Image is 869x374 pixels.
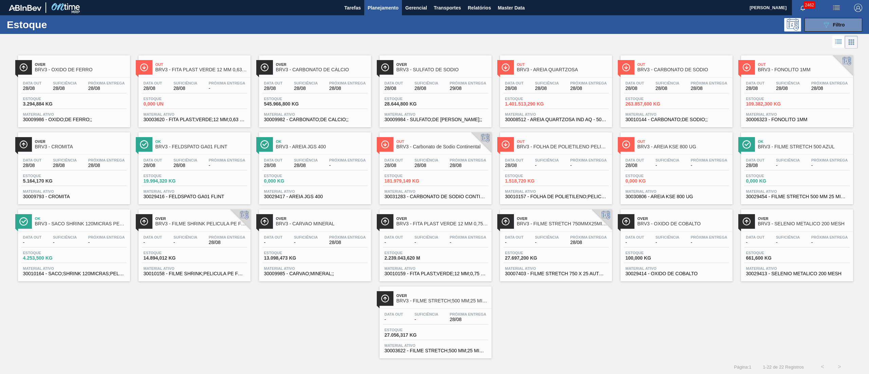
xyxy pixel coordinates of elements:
span: Estoque [626,174,673,178]
span: Material ativo [144,112,245,116]
span: - [655,240,679,245]
span: 181.979,149 KG [385,179,432,184]
span: Material ativo [385,189,486,193]
span: 28/08 [691,86,727,91]
span: 263.857,600 KG [626,101,673,107]
img: Ícone [19,63,28,72]
span: BRV3 - FITA PLAST VERDE 12 MM 0,63 MM 2000 M [155,67,247,72]
span: Próxima Entrega [570,81,607,85]
img: Ícone [260,217,269,226]
span: 19.994,320 KG [144,179,191,184]
span: 28/08 [173,163,197,168]
span: Over [276,217,368,221]
span: Suficiência [53,158,77,162]
span: - [746,240,765,245]
a: ÍconeOverBRV3 - FILME STRETCH 750MMX25MICRAData out-Suficiência-Próxima Entrega28/08Estoque27.697... [495,204,615,281]
span: - [53,240,77,245]
span: Próxima Entrega [811,158,848,162]
span: Out [155,62,247,67]
span: Data out [23,158,42,162]
span: 28/08 [144,86,162,91]
span: - [811,163,848,168]
span: Próxima Entrega [329,235,366,239]
span: Material ativo [264,266,366,270]
span: - [385,240,403,245]
span: Suficiência [414,81,438,85]
img: Ícone [381,217,389,226]
img: Ícone [501,63,510,72]
span: Material ativo [144,266,245,270]
span: Material ativo [626,189,727,193]
span: Próxima Entrega [209,235,245,239]
img: Ícone [260,140,269,149]
img: Ícone [742,140,751,149]
span: Próxima Entrega [88,235,125,239]
span: - [414,240,438,245]
span: 545.966,800 KG [264,101,312,107]
span: Transportes [434,4,461,12]
span: 28/08 [811,86,848,91]
span: 3.294,884 KG [23,101,71,107]
span: 30029454 - FILME STRETCH 500 MM 25 MICRA AZUL [746,194,848,199]
span: Suficiência [535,235,559,239]
a: ÍconeOutBRV3 - FONOLITO 1MMData out28/08Suficiência28/08Próxima Entrega28/08Estoque109.382,300 KG... [736,50,856,127]
a: ÍconeOutBRV3 - FITA PLAST VERDE 12 MM 0,63 MM 2000 MData out28/08Suficiência28/08Próxima Entrega-... [133,50,254,127]
span: Estoque [144,251,191,255]
button: Notificações [792,3,814,13]
span: 28/08 [144,163,162,168]
span: Data out [505,81,524,85]
span: Material ativo [505,266,607,270]
span: Material ativo [746,266,848,270]
span: - [23,240,42,245]
a: ÍconeOverBRV3 - ÓXIDO DE FERROData out28/08Suficiência28/08Próxima Entrega28/08Estoque3.294,884 K... [13,50,133,127]
span: Ok [155,139,247,144]
span: Out [637,62,729,67]
span: BRV3 - FOLHA DE POLIETILENO PELICULA POLIETILEN [517,144,609,149]
span: 2.239.043,620 M [385,256,432,261]
span: Suficiência [655,235,679,239]
span: Próxima Entrega [450,81,486,85]
span: 30010157 - FOLHA DE POLIETILENO;PELICULA POLIETILEN [505,194,607,199]
a: ÍconeOverBRV3 - FILME SHRINK PELICULA PE FOLHA LARG 240Data out-Suficiência-Próxima Entrega28/08E... [133,204,254,281]
span: Over [396,62,488,67]
a: ÍconeOutBRV3 - Carbonato de Sodio ContinentalData out28/08Suficiência28/08Próxima Entrega28/08Est... [374,127,495,204]
span: Data out [626,158,644,162]
span: 28/08 [570,86,607,91]
span: - [329,163,366,168]
span: Suficiência [53,235,77,239]
img: Ícone [381,63,389,72]
span: 28/08 [505,86,524,91]
span: Próxima Entrega [691,235,727,239]
span: 28/08 [23,86,42,91]
span: 30008512 - AREIA QUARTZOSA IND AQ - 50 - 800 UG [505,117,607,122]
img: Ícone [19,140,28,149]
a: ÍconeOverBRV3 - CARVAO MINERALData out-Suficiência-Próxima Entrega28/08Estoque13.098,473 KGMateri... [254,204,374,281]
span: 0,000 UN [144,101,191,107]
span: 30009984 - SULFATO;DE SODIO ANIDRO;; [385,117,486,122]
a: ÍconeOkBRV3 - SACO SHRINK 120MICRAS PELICULA PE FOLHAData out-Suficiência-Próxima Entrega-Estoque... [13,204,133,281]
span: BRV3 - ÓXIDO DE FERRO [35,67,127,72]
span: Out [517,139,609,144]
span: Próxima Entrega [88,81,125,85]
span: Próxima Entrega [450,158,486,162]
span: Estoque [264,97,312,101]
span: Material ativo [23,112,125,116]
span: Suficiência [776,158,800,162]
span: 661,600 KG [746,256,794,261]
span: 28/08 [570,240,607,245]
span: BRV3 - CARBONATO DE CÁLCIO [276,67,368,72]
span: Filtro [833,22,845,27]
span: Data out [23,81,42,85]
span: Suficiência [655,158,679,162]
span: 28/08 [414,163,438,168]
span: BRV3 - FILME SHRINK PELICULA PE FOLHA LARG 240 [155,221,247,226]
span: 28/08 [385,86,403,91]
span: 28/08 [776,86,800,91]
span: Estoque [264,174,312,178]
span: 4.253,500 KG [23,256,71,261]
span: Próxima Entrega [811,81,848,85]
span: Estoque [23,251,71,255]
span: Data out [264,158,283,162]
span: 30029416 - FELDSPATO GA01 FLINT [144,194,245,199]
a: ÍconeOkBRV3 - FELDSPATO GA01 FLINTData out28/08Suficiência28/08Próxima Entrega-Estoque19.994,320 ... [133,127,254,204]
